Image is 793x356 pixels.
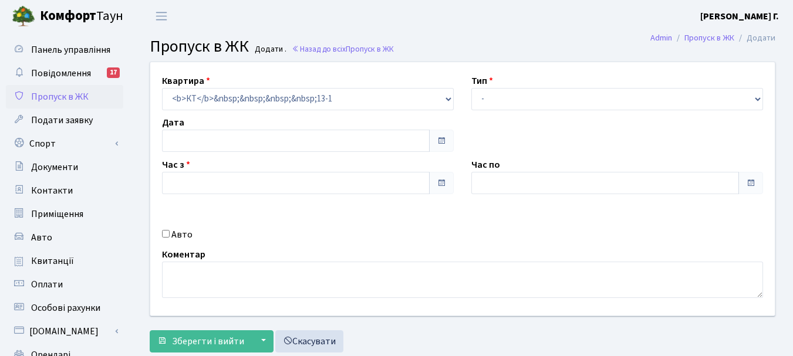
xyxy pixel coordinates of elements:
[650,32,672,44] a: Admin
[162,74,210,88] label: Квартира
[171,228,193,242] label: Авто
[6,132,123,155] a: Спорт
[6,109,123,132] a: Подати заявку
[700,10,779,23] b: [PERSON_NAME] Г.
[31,208,83,221] span: Приміщення
[6,320,123,343] a: [DOMAIN_NAME]
[107,67,120,78] div: 17
[31,43,110,56] span: Панель управління
[734,32,775,45] li: Додати
[6,38,123,62] a: Панель управління
[6,85,123,109] a: Пропуск в ЖК
[633,26,793,50] nav: breadcrumb
[172,335,244,348] span: Зберегти і вийти
[275,330,343,352] a: Скасувати
[471,158,500,172] label: Час по
[31,161,78,174] span: Документи
[31,231,52,244] span: Авто
[6,62,123,85] a: Повідомлення17
[31,255,74,267] span: Квитанції
[292,43,394,55] a: Назад до всіхПропуск в ЖК
[40,6,96,25] b: Комфорт
[31,90,89,103] span: Пропуск в ЖК
[684,32,734,44] a: Пропуск в ЖК
[471,74,493,88] label: Тип
[162,116,184,130] label: Дата
[162,247,205,262] label: Коментар
[31,278,63,291] span: Оплати
[6,179,123,202] a: Контакти
[6,202,123,226] a: Приміщення
[162,158,190,172] label: Час з
[6,155,123,179] a: Документи
[6,296,123,320] a: Особові рахунки
[31,184,73,197] span: Контакти
[31,301,100,314] span: Особові рахунки
[6,226,123,249] a: Авто
[6,273,123,296] a: Оплати
[31,67,91,80] span: Повідомлення
[147,6,176,26] button: Переключити навігацію
[40,6,123,26] span: Таун
[6,249,123,273] a: Квитанції
[31,114,93,127] span: Подати заявку
[252,45,286,55] small: Додати .
[150,35,249,58] span: Пропуск в ЖК
[12,5,35,28] img: logo.png
[346,43,394,55] span: Пропуск в ЖК
[150,330,252,352] button: Зберегти і вийти
[700,9,779,23] a: [PERSON_NAME] Г.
